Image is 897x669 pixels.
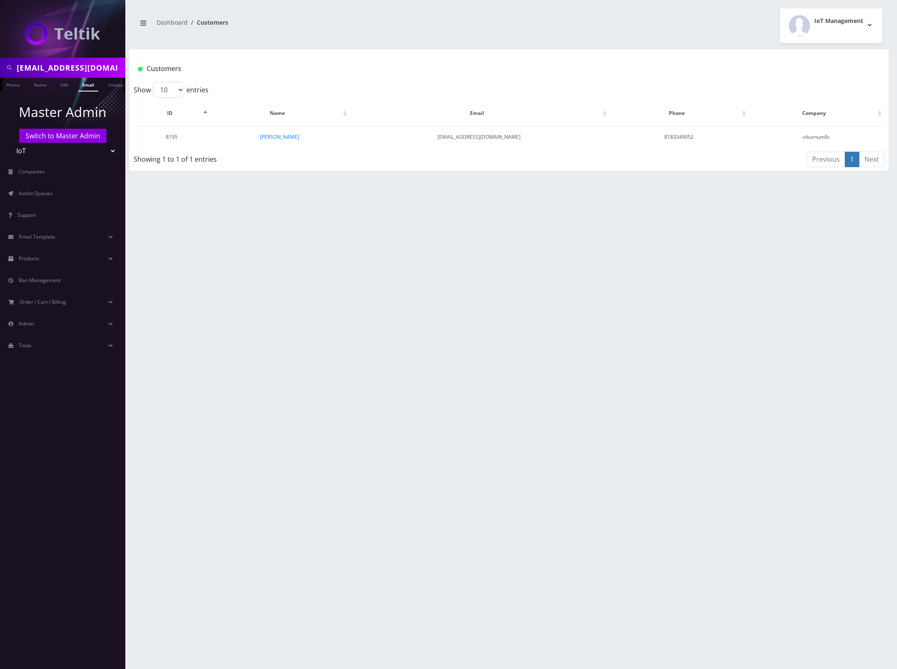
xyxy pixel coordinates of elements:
th: Name: activate to sort column ascending [210,101,349,125]
input: Search in Company [17,60,123,76]
a: Previous [807,152,845,167]
h1: Customers [138,65,755,73]
a: Next [859,152,884,167]
td: 8183349052 [610,126,748,148]
span: Order / Cart / Billing [20,298,66,305]
a: Phone [2,78,24,91]
a: SIM [56,78,72,91]
td: [EMAIL_ADDRESS][DOMAIN_NAME] [350,126,609,148]
span: Tools [19,342,31,349]
th: Phone: activate to sort column ascending [610,101,748,125]
span: Ban Management [19,277,61,284]
div: Showing 1 to 1 of 1 entries [134,151,440,164]
th: ID: activate to sort column descending [135,101,209,125]
a: Company [104,78,132,91]
td: 8195 [135,126,209,148]
a: 1 [845,152,859,167]
a: [PERSON_NAME] [260,133,299,140]
span: Action Queues [19,190,53,197]
a: Email [78,78,98,92]
th: Company: activate to sort column ascending [749,101,884,125]
th: Email: activate to sort column ascending [350,101,609,125]
a: Name [30,78,51,91]
a: Switch to Master Admin [19,129,107,143]
span: Support [18,211,36,219]
li: Customers [188,18,228,27]
button: IoT Management [780,8,882,43]
span: Products [19,255,39,262]
td: viburnumllc [749,126,884,148]
span: Email Template [19,233,55,240]
a: Dashboard [157,18,188,26]
select: Showentries [153,82,184,98]
label: Show entries [134,82,208,98]
span: Admin [19,320,34,327]
nav: breadcrumb [136,14,503,38]
span: Companies [18,168,45,175]
img: IoT [25,23,100,45]
h2: IoT Management [814,18,863,25]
